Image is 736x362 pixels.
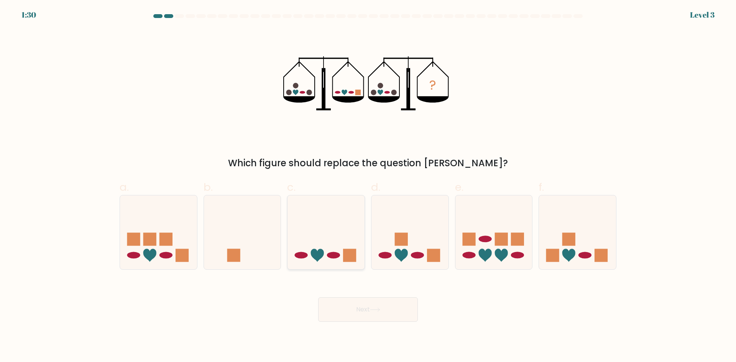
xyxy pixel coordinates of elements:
[455,180,463,195] span: e.
[371,180,380,195] span: d.
[690,9,715,21] div: Level 3
[287,180,296,195] span: c.
[429,76,436,94] tspan: ?
[539,180,544,195] span: f.
[120,180,129,195] span: a.
[204,180,213,195] span: b.
[124,156,612,170] div: Which figure should replace the question [PERSON_NAME]?
[21,9,36,21] div: 1:30
[318,297,418,322] button: Next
